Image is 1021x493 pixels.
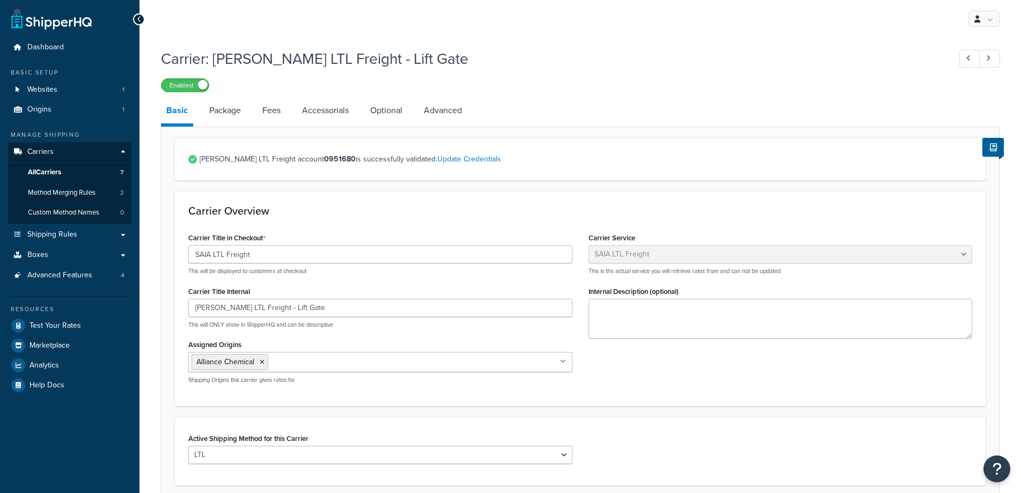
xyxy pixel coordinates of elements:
a: Websites1 [8,80,131,100]
a: Marketplace [8,336,131,355]
div: Resources [8,305,131,314]
span: Alliance Chemical [196,356,254,367]
span: Boxes [27,251,48,260]
a: Package [204,98,246,123]
span: Custom Method Names [28,208,99,217]
a: Help Docs [8,376,131,395]
h1: Carrier: [PERSON_NAME] LTL Freight - Lift Gate [161,48,939,69]
a: Method Merging Rules2 [8,183,131,203]
span: Advanced Features [27,271,92,280]
span: Origins [27,105,52,114]
li: Websites [8,80,131,100]
div: Manage Shipping [8,130,131,139]
strong: 0951680 [324,153,356,165]
span: All Carriers [28,168,61,177]
span: [PERSON_NAME] LTL Freight account is successfully validated. [200,152,972,167]
a: Custom Method Names0 [8,203,131,223]
span: Method Merging Rules [28,188,96,197]
span: 2 [120,188,124,197]
p: This will ONLY show in ShipperHQ and can be descriptive [188,321,572,329]
button: Show Help Docs [982,138,1004,157]
span: 1 [122,105,124,114]
li: Origins [8,100,131,120]
span: Shipping Rules [27,230,77,239]
a: Advanced [418,98,467,123]
a: Analytics [8,356,131,375]
a: Next Record [979,50,1000,68]
label: Carrier Title Internal [188,288,250,296]
span: 4 [121,271,124,280]
li: Carriers [8,142,131,224]
a: Shipping Rules [8,225,131,245]
li: Advanced Features [8,266,131,285]
label: Enabled [161,79,209,92]
label: Carrier Service [589,234,635,242]
a: Origins1 [8,100,131,120]
a: Dashboard [8,38,131,57]
span: 7 [120,168,124,177]
label: Assigned Origins [188,341,241,349]
span: Websites [27,85,57,94]
span: 0 [120,208,124,217]
a: Optional [365,98,408,123]
span: Marketplace [30,341,70,350]
a: Accessorials [297,98,354,123]
p: Shipping Origins this carrier gives rates for [188,376,572,384]
span: 1 [122,85,124,94]
a: Previous Record [959,50,980,68]
li: Custom Method Names [8,203,131,223]
li: Method Merging Rules [8,183,131,203]
p: This will be displayed to customers at checkout [188,267,572,275]
span: Analytics [30,361,59,370]
a: AllCarriers7 [8,163,131,182]
div: Basic Setup [8,68,131,77]
button: Open Resource Center [983,455,1010,482]
span: Dashboard [27,43,64,52]
h3: Carrier Overview [188,205,972,217]
a: Basic [161,98,193,127]
span: Help Docs [30,381,64,390]
a: Boxes [8,245,131,265]
label: Active Shipping Method for this Carrier [188,435,308,443]
a: Carriers [8,142,131,162]
label: Internal Description (optional) [589,288,679,296]
label: Carrier Title in Checkout [188,234,266,242]
a: Advanced Features4 [8,266,131,285]
span: Carriers [27,148,54,157]
span: Test Your Rates [30,321,81,330]
a: Fees [257,98,286,123]
p: This is the actual service you will retrieve rates from and can not be updated [589,267,973,275]
a: Update Credentials [437,153,501,165]
a: Test Your Rates [8,316,131,335]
